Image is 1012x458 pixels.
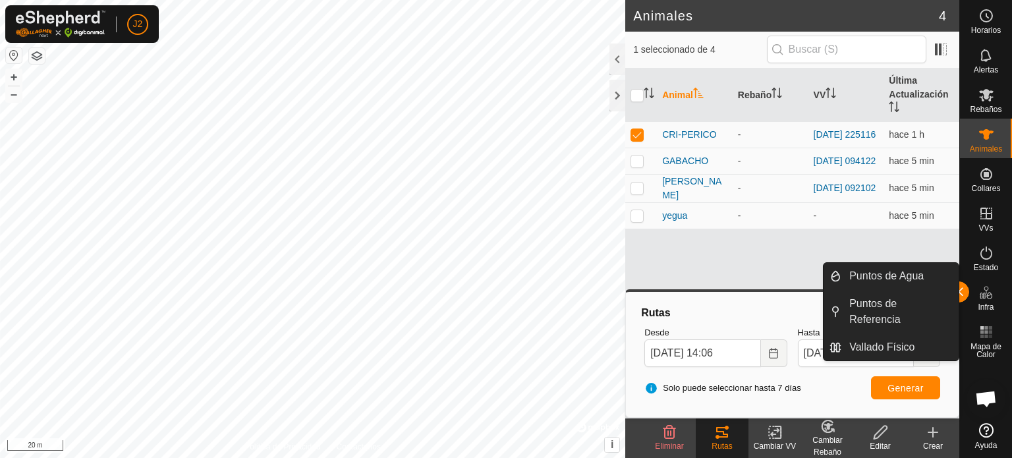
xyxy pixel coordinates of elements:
li: Puntos de Agua [824,263,959,289]
p-sorticon: Activar para ordenar [772,90,782,100]
a: [DATE] 092102 [814,183,876,193]
a: Puntos de Referencia [841,291,959,333]
span: Mapa de Calor [963,343,1009,358]
span: Eliminar [655,442,683,451]
button: + [6,69,22,85]
span: 2 sept 2025, 14:03 [889,183,934,193]
span: 1 seleccionado de 4 [633,43,766,57]
button: Choose Date [761,339,787,367]
span: [PERSON_NAME] [662,175,727,202]
app-display-virtual-paddock-transition: - [814,210,817,221]
a: Contáctenos [337,441,381,453]
span: 2 sept 2025, 13:03 [889,129,924,140]
span: Puntos de Agua [849,268,924,284]
p-sorticon: Activar para ordenar [826,90,836,100]
span: CRI-PERICO [662,128,716,142]
span: Rebaños [970,105,1001,113]
a: [DATE] 225116 [814,129,876,140]
div: - [738,154,803,168]
span: J2 [133,17,143,31]
span: Puntos de Referencia [849,296,951,328]
span: Alertas [974,66,998,74]
div: Crear [907,440,959,452]
label: Desde [644,326,787,339]
span: Infra [978,303,994,311]
div: Rutas [696,440,748,452]
button: Generar [871,376,940,399]
div: Editar [854,440,907,452]
label: Hasta [798,326,940,339]
span: 4 [939,6,946,26]
p-sorticon: Activar para ordenar [644,90,654,100]
span: Solo puede seleccionar hasta 7 días [644,382,801,395]
a: Puntos de Agua [841,263,959,289]
p-sorticon: Activar para ordenar [889,103,899,114]
span: i [611,439,613,450]
a: Chat abierto [967,379,1006,418]
span: Collares [971,185,1000,192]
p-sorticon: Activar para ordenar [693,90,704,100]
button: Restablecer Mapa [6,47,22,63]
span: yegua [662,209,687,223]
a: [DATE] 094122 [814,156,876,166]
div: - [738,209,803,223]
span: Animales [970,145,1002,153]
th: Animal [657,69,733,122]
span: Ayuda [975,442,998,449]
span: Vallado Físico [849,339,914,355]
div: Cambiar VV [748,440,801,452]
span: 2 sept 2025, 14:03 [889,210,934,221]
th: Última Actualización [884,69,959,122]
th: VV [808,69,884,122]
a: Vallado Físico [841,334,959,360]
th: Rebaño [733,69,808,122]
li: Vallado Físico [824,334,959,360]
li: Puntos de Referencia [824,291,959,333]
span: 2 sept 2025, 14:02 [889,156,934,166]
span: GABACHO [662,154,708,168]
button: Capas del Mapa [29,48,45,64]
span: Generar [887,383,924,393]
button: – [6,86,22,102]
img: Logo Gallagher [16,11,105,38]
a: Política de Privacidad [244,441,320,453]
div: Rutas [639,305,945,321]
div: - [738,181,803,195]
input: Buscar (S) [767,36,926,63]
div: - [738,128,803,142]
span: VVs [978,224,993,232]
div: Cambiar Rebaño [801,434,854,458]
a: Ayuda [960,418,1012,455]
span: Estado [974,264,998,272]
h2: Animales [633,8,939,24]
button: i [605,438,619,452]
span: Horarios [971,26,1001,34]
